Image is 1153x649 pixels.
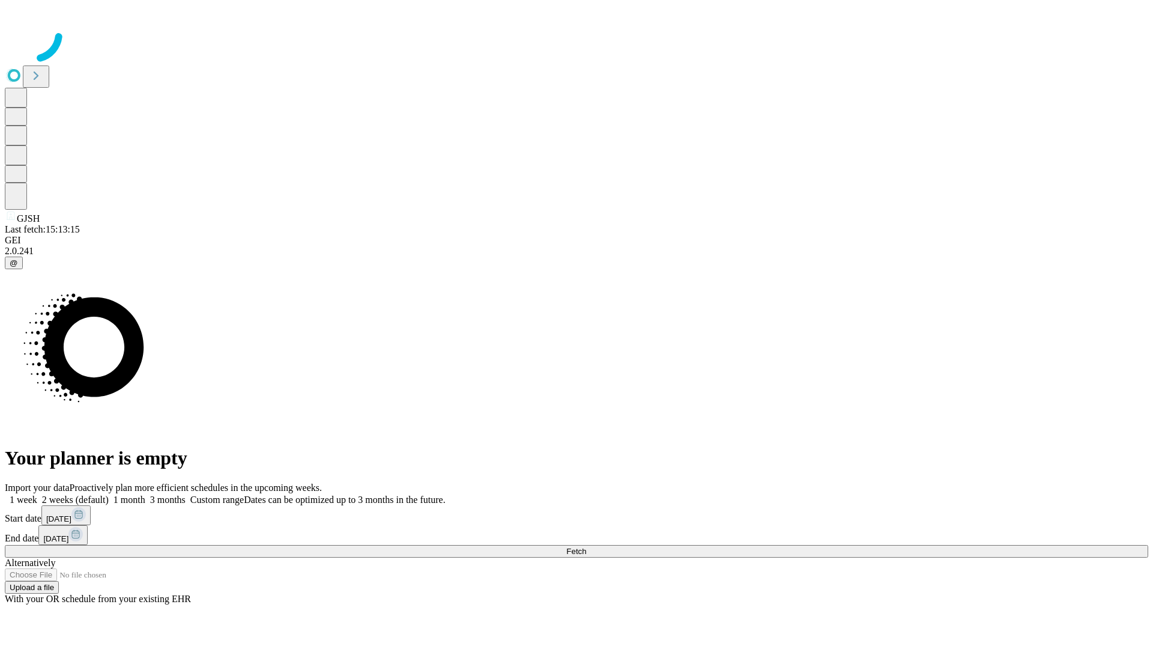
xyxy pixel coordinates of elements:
[10,495,37,505] span: 1 week
[5,246,1148,257] div: 2.0.241
[5,505,1148,525] div: Start date
[70,483,322,493] span: Proactively plan more efficient schedules in the upcoming weeks.
[190,495,244,505] span: Custom range
[17,213,40,224] span: GJSH
[38,525,88,545] button: [DATE]
[113,495,145,505] span: 1 month
[43,534,68,543] span: [DATE]
[5,545,1148,558] button: Fetch
[46,514,71,523] span: [DATE]
[5,483,70,493] span: Import your data
[150,495,186,505] span: 3 months
[566,547,586,556] span: Fetch
[5,447,1148,469] h1: Your planner is empty
[244,495,445,505] span: Dates can be optimized up to 3 months in the future.
[5,558,55,568] span: Alternatively
[5,525,1148,545] div: End date
[5,581,59,594] button: Upload a file
[10,258,18,267] span: @
[41,505,91,525] button: [DATE]
[5,257,23,269] button: @
[5,594,191,604] span: With your OR schedule from your existing EHR
[5,235,1148,246] div: GEI
[42,495,109,505] span: 2 weeks (default)
[5,224,80,234] span: Last fetch: 15:13:15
